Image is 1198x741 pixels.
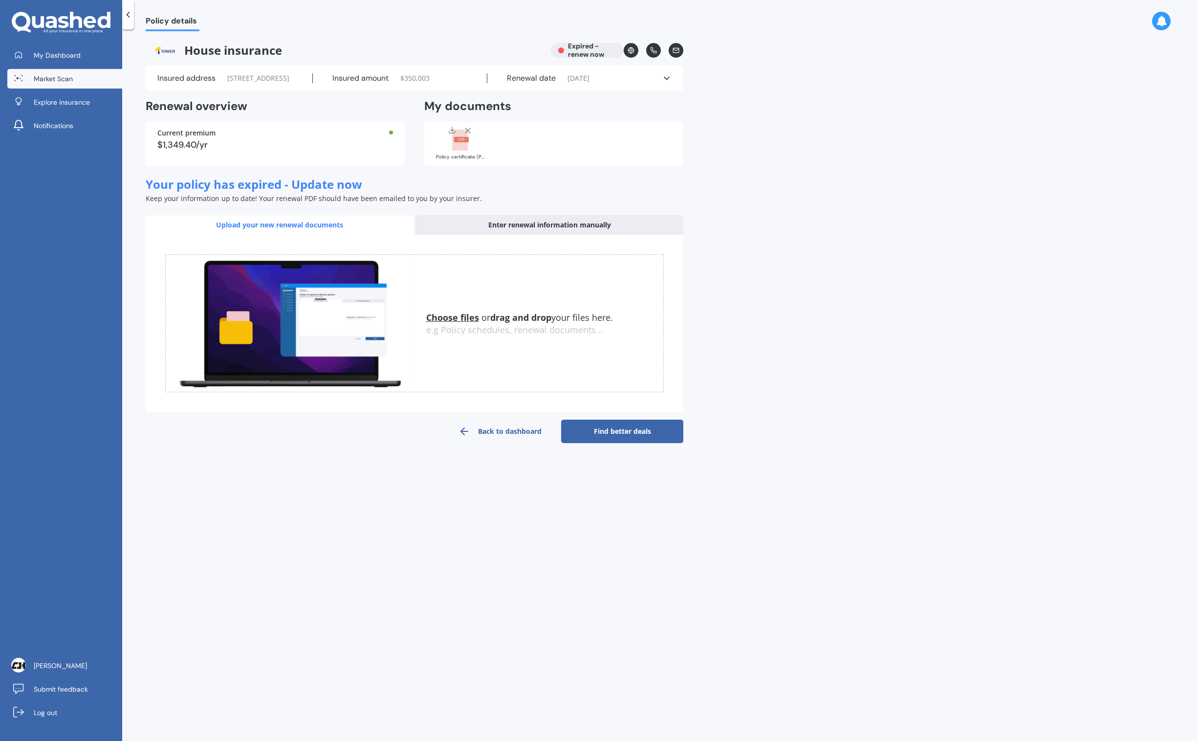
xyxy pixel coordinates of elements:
[34,74,73,84] span: Market Scan
[34,661,87,671] span: [PERSON_NAME]
[146,176,362,192] span: Your policy has expired - Update now
[426,325,663,336] div: e.g Policy schedules, renewal documents...
[157,140,393,149] div: $1,349.40/yr
[11,658,26,673] img: ACg8ocIQb15sfvgujl_6on_LO7zvwe3R4qWE-FoLpCGwOb2OkA=s96-c
[424,99,511,114] h2: My documents
[7,116,122,135] a: Notifications
[34,121,73,131] span: Notifications
[490,312,551,323] b: drag and drop
[7,679,122,699] a: Submit feedback
[146,215,414,235] div: Upload your new renewal documents
[146,99,405,114] h2: Renewal overview
[146,194,482,203] span: Keep your information up to date! Your renewal PDF should have been emailed to you by your insurer.
[146,16,199,29] span: Policy details
[439,420,561,443] a: Back to dashboard
[332,73,389,83] label: Insured amount
[426,312,479,323] u: Choose files
[7,703,122,722] a: Log out
[157,73,216,83] label: Insured address
[34,708,57,718] span: Log out
[227,73,289,83] span: [STREET_ADDRESS]
[7,69,122,89] a: Market Scan
[426,312,613,323] span: or your files here.
[415,215,683,235] div: Enter renewal information manually
[436,155,485,159] div: Policy certificate (P00004181133).pdf
[34,97,90,107] span: Explore insurance
[7,656,122,675] a: [PERSON_NAME]
[567,73,589,83] span: [DATE]
[34,50,81,60] span: My Dashboard
[34,684,88,694] span: Submit feedback
[166,255,414,392] img: upload.de96410c8ce839c3fdd5.gif
[507,73,556,83] label: Renewal date
[400,73,430,83] span: $ 350,003
[146,43,184,58] img: Tower.webp
[157,130,393,136] div: Current premium
[7,45,122,65] a: My Dashboard
[561,420,683,443] a: Find better deals
[7,92,122,112] a: Explore insurance
[146,43,543,58] span: House insurance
